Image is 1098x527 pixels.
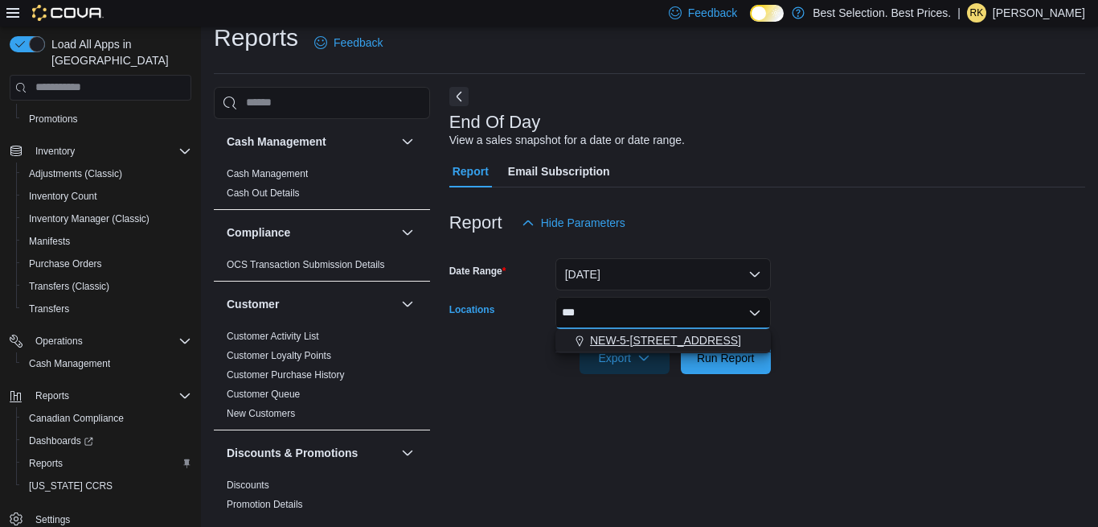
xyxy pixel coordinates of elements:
[227,350,331,361] a: Customer Loyalty Points
[227,258,385,271] span: OCS Transaction Submission Details
[993,3,1085,23] p: [PERSON_NAME]
[16,108,198,130] button: Promotions
[555,329,771,352] button: NEW-5-[STREET_ADDRESS]
[23,277,116,296] a: Transfers (Classic)
[227,296,279,312] h3: Customer
[29,412,124,425] span: Canadian Compliance
[35,513,70,526] span: Settings
[449,265,506,278] label: Date Range
[308,27,389,59] a: Feedback
[227,187,300,200] span: Cash Out Details
[29,142,81,161] button: Inventory
[29,386,76,406] button: Reports
[227,407,295,420] span: New Customers
[23,187,191,206] span: Inventory Count
[23,476,119,496] a: [US_STATE] CCRS
[16,298,198,320] button: Transfers
[29,331,89,351] button: Operations
[555,329,771,352] div: Choose from the following options
[449,87,469,106] button: Next
[16,208,198,230] button: Inventory Manager (Classic)
[227,445,395,461] button: Discounts & Promotions
[29,190,97,203] span: Inventory Count
[23,209,191,229] span: Inventory Manager (Classic)
[16,475,198,497] button: [US_STATE] CCRS
[23,109,84,129] a: Promotions
[45,36,191,68] span: Load All Apps in [GEOGRAPHIC_DATA]
[23,354,191,373] span: Cash Management
[29,235,70,248] span: Manifests
[227,134,395,150] button: Cash Management
[589,342,660,374] span: Export
[227,259,385,270] a: OCS Transaction Submission Details
[227,408,295,419] a: New Customers
[23,209,156,229] a: Inventory Manager (Classic)
[29,212,150,225] span: Inventory Manager (Classic)
[23,232,191,251] span: Manifests
[3,330,198,352] button: Operations
[541,215,625,231] span: Hide Parameters
[813,3,951,23] p: Best Selection. Best Prices.
[23,454,69,473] a: Reports
[590,332,741,348] span: NEW-5-[STREET_ADDRESS]
[214,327,430,430] div: Customer
[23,164,191,183] span: Adjustments (Classic)
[580,342,670,374] button: Export
[35,389,69,402] span: Reports
[16,407,198,430] button: Canadian Compliance
[3,140,198,163] button: Inventory
[23,299,76,319] a: Transfers
[748,307,761,319] button: Close list of options
[35,335,83,348] span: Operations
[214,255,430,281] div: Compliance
[23,431,100,451] a: Dashboards
[227,330,319,343] span: Customer Activity List
[23,254,109,274] a: Purchase Orders
[16,253,198,275] button: Purchase Orders
[398,132,417,151] button: Cash Management
[227,479,269,492] span: Discounts
[16,452,198,475] button: Reports
[681,342,771,374] button: Run Report
[970,3,984,23] span: RK
[334,35,383,51] span: Feedback
[29,142,191,161] span: Inventory
[555,258,771,290] button: [DATE]
[227,498,303,511] span: Promotion Details
[508,155,610,187] span: Email Subscription
[23,409,130,428] a: Canadian Compliance
[515,207,632,239] button: Hide Parameters
[227,224,290,241] h3: Compliance
[29,113,78,126] span: Promotions
[227,134,326,150] h3: Cash Management
[23,164,129,183] a: Adjustments (Classic)
[750,5,784,22] input: Dark Mode
[16,163,198,185] button: Adjustments (Classic)
[227,349,331,362] span: Customer Loyalty Points
[227,224,395,241] button: Compliance
[449,213,502,233] h3: Report
[32,5,104,21] img: Cova
[29,257,102,270] span: Purchase Orders
[23,431,191,451] span: Dashboards
[697,350,755,366] span: Run Report
[29,280,109,293] span: Transfers (Classic)
[23,232,76,251] a: Manifests
[398,443,417,463] button: Discounts & Promotions
[398,223,417,242] button: Compliance
[23,409,191,428] span: Canadian Compliance
[449,113,541,132] h3: End Of Day
[227,167,308,180] span: Cash Management
[16,275,198,298] button: Transfers (Classic)
[227,389,300,400] a: Customer Queue
[16,430,198,452] a: Dashboards
[23,299,191,319] span: Transfers
[16,352,198,375] button: Cash Management
[449,303,495,316] label: Locations
[29,357,110,370] span: Cash Management
[214,164,430,209] div: Cash Management
[227,445,358,461] h3: Discounts & Promotions
[29,480,113,492] span: [US_STATE] CCRS
[227,168,308,179] a: Cash Management
[29,303,69,315] span: Transfers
